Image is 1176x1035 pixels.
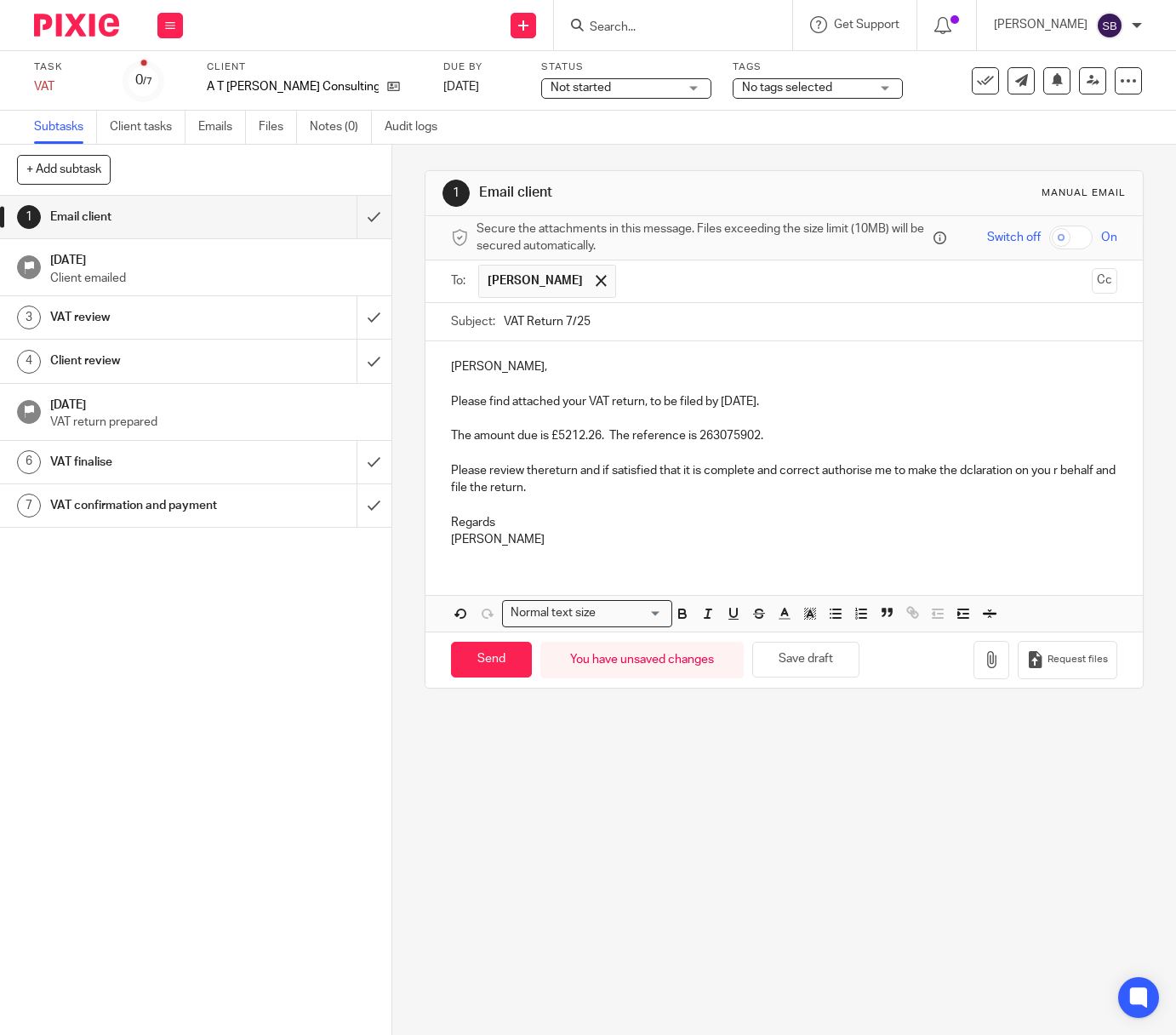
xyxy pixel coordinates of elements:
div: VAT [34,78,102,95]
div: 3 [17,306,41,329]
div: 6 [17,450,41,474]
a: Notes (0) [310,111,372,144]
a: Subtasks [34,111,97,144]
div: 7 [17,494,41,517]
div: 1 [442,180,470,207]
small: /7 [143,77,152,86]
h1: VAT confirmation and payment [50,493,243,518]
span: Get Support [834,19,899,31]
a: Emails [198,111,246,144]
a: Audit logs [385,111,450,144]
h1: Client review [50,348,243,374]
label: Client [207,60,422,74]
p: Please find attached your VAT return, to be filed by [DATE]. [451,393,1117,410]
input: Send [451,642,532,678]
label: Task [34,60,102,74]
p: Please review thereturn and if satisfied that it is complete and correct authorise me to make the... [451,462,1117,497]
p: Regards [451,514,1117,531]
div: You have unsaved changes [540,642,744,678]
span: Not started [551,82,611,94]
p: [PERSON_NAME], [451,358,1117,375]
span: No tags selected [742,82,832,94]
h1: Email client [479,184,820,202]
h1: Email client [50,204,243,230]
input: Search for option [601,604,662,622]
label: To: [451,272,470,289]
label: Subject: [451,313,495,330]
h1: [DATE] [50,248,374,269]
div: 1 [17,205,41,229]
span: [PERSON_NAME] [488,272,583,289]
span: On [1101,229,1117,246]
button: Save draft [752,642,859,678]
label: Status [541,60,711,74]
button: Request files [1018,641,1116,679]
div: 4 [17,350,41,374]
img: Pixie [34,14,119,37]
a: Files [259,111,297,144]
p: A T [PERSON_NAME] Consulting Ltd [207,78,379,95]
input: Search [588,20,741,36]
span: Normal text size [506,604,599,622]
span: [DATE] [443,81,479,93]
p: The amount due is £5212.26. The reference is 263075902. [451,427,1117,444]
img: svg%3E [1096,12,1123,39]
p: VAT return prepared [50,414,374,431]
a: Client tasks [110,111,186,144]
div: Manual email [1042,186,1126,200]
label: Tags [733,60,903,74]
span: Request files [1048,653,1108,666]
div: 0 [135,71,152,90]
div: Search for option [502,600,672,626]
h1: [DATE] [50,392,374,414]
button: + Add subtask [17,155,111,184]
button: Cc [1092,268,1117,294]
p: Client emailed [50,270,374,287]
span: Secure the attachments in this message. Files exceeding the size limit (10MB) will be secured aut... [477,220,929,255]
span: Switch off [987,229,1041,246]
h1: VAT review [50,305,243,330]
p: [PERSON_NAME] [994,16,1088,33]
label: Due by [443,60,520,74]
h1: VAT finalise [50,449,243,475]
p: [PERSON_NAME] [451,531,1117,548]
